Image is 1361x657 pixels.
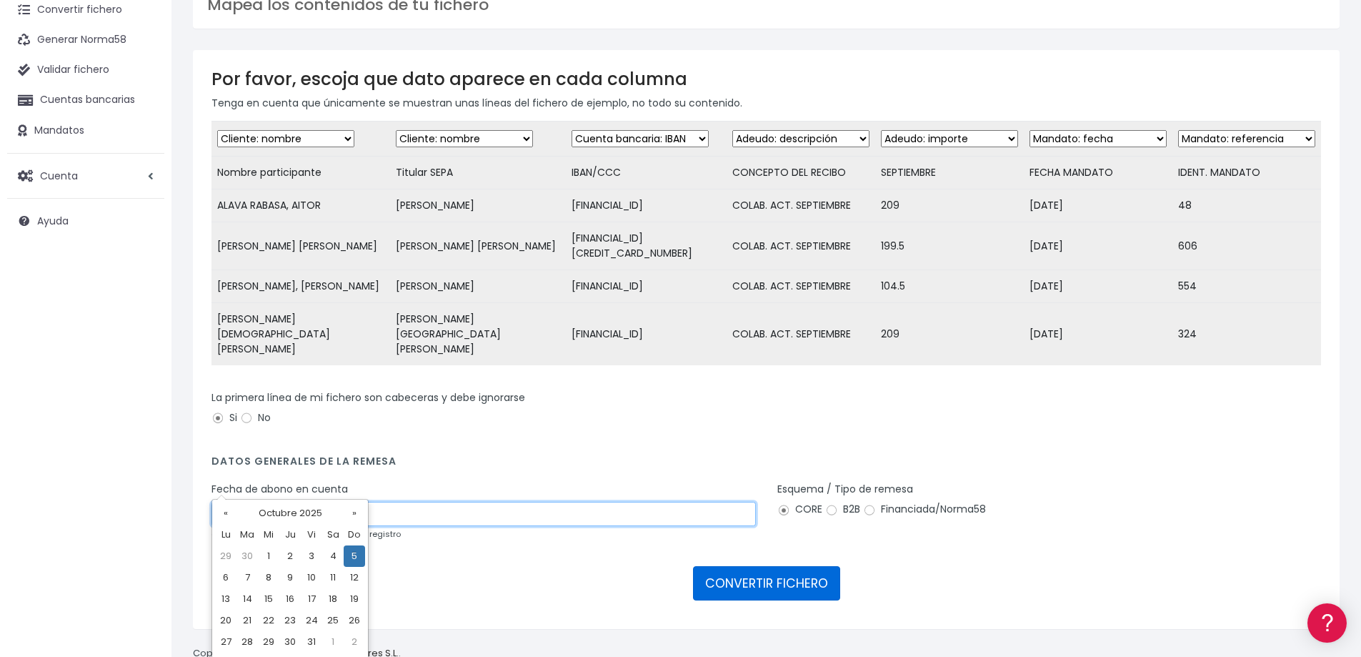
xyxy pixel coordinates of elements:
label: CORE [777,502,822,517]
th: Lu [215,524,236,545]
th: Mi [258,524,279,545]
td: [PERSON_NAME] [390,270,566,303]
td: [PERSON_NAME] [PERSON_NAME] [390,222,566,270]
td: 8 [258,567,279,588]
a: General [14,307,271,329]
a: Videotutoriales [14,225,271,247]
td: [FINANCIAL_ID] [566,270,727,303]
td: 10 [301,567,322,588]
td: 209 [875,303,1024,366]
td: 1 [322,631,344,653]
button: Contáctanos [14,382,271,407]
td: [PERSON_NAME][GEOGRAPHIC_DATA][PERSON_NAME] [390,303,566,366]
td: 48 [1172,189,1321,222]
label: B2B [825,502,860,517]
td: [PERSON_NAME], [PERSON_NAME] [211,270,390,303]
td: 16 [279,588,301,610]
td: 9 [279,567,301,588]
div: Programadores [14,343,271,357]
td: 29 [258,631,279,653]
td: [PERSON_NAME] [DEMOGRAPHIC_DATA] [PERSON_NAME] [211,303,390,366]
td: 26 [344,610,365,631]
td: [PERSON_NAME] [PERSON_NAME] [211,222,390,270]
td: IDENT. MANDATO [1172,157,1321,189]
td: 20 [215,610,236,631]
td: 209 [875,189,1024,222]
td: 199.5 [875,222,1024,270]
label: La primera línea de mi fichero son cabeceras y debe ignorarse [211,390,525,405]
td: 31 [301,631,322,653]
th: Octubre 2025 [236,503,344,524]
td: SEPTIEMBRE [875,157,1024,189]
th: Do [344,524,365,545]
th: « [215,503,236,524]
td: 30 [279,631,301,653]
td: CONCEPTO DEL RECIBO [727,157,875,189]
td: COLAB. ACT. SEPTIEMBRE [727,270,875,303]
a: Formatos [14,181,271,203]
td: 15 [258,588,279,610]
th: Vi [301,524,322,545]
th: Sa [322,524,344,545]
td: 23 [279,610,301,631]
span: Ayuda [37,214,69,228]
td: ALAVA RABASA, AITOR [211,189,390,222]
td: [FINANCIAL_ID] [566,189,727,222]
h4: Datos generales de la remesa [211,455,1321,475]
p: Tenga en cuenta que únicamente se muestran unas líneas del fichero de ejemplo, no todo su contenido. [211,95,1321,111]
td: 2 [279,545,301,567]
label: No [240,410,271,425]
td: 2 [344,631,365,653]
td: 13 [215,588,236,610]
td: [PERSON_NAME] [390,189,566,222]
td: Titular SEPA [390,157,566,189]
label: Financiada/Norma58 [863,502,986,517]
td: 14 [236,588,258,610]
td: 3 [301,545,322,567]
td: 21 [236,610,258,631]
a: Cuentas bancarias [7,85,164,115]
th: Ju [279,524,301,545]
label: Si [211,410,237,425]
a: Generar Norma58 [7,25,164,55]
td: 24 [301,610,322,631]
td: 1 [258,545,279,567]
button: CONVERTIR FICHERO [693,566,840,601]
td: 19 [344,588,365,610]
td: COLAB. ACT. SEPTIEMBRE [727,222,875,270]
td: 22 [258,610,279,631]
td: 4 [322,545,344,567]
a: Validar fichero [7,55,164,85]
h3: Por favor, escoja que dato aparece en cada columna [211,69,1321,89]
td: [FINANCIAL_ID][CREDIT_CARD_NUMBER] [566,222,727,270]
div: Convertir ficheros [14,158,271,172]
td: 554 [1172,270,1321,303]
td: [DATE] [1024,189,1172,222]
td: COLAB. ACT. SEPTIEMBRE [727,303,875,366]
td: 11 [322,567,344,588]
td: 25 [322,610,344,631]
a: Cuenta [7,161,164,191]
a: Perfiles de empresas [14,247,271,270]
th: » [344,503,365,524]
td: 104.5 [875,270,1024,303]
td: COLAB. ACT. SEPTIEMBRE [727,189,875,222]
td: 7 [236,567,258,588]
a: POWERED BY ENCHANT [196,412,275,425]
a: API [14,365,271,387]
label: Esquema / Tipo de remesa [777,482,913,497]
th: Ma [236,524,258,545]
td: [FINANCIAL_ID] [566,303,727,366]
td: 324 [1172,303,1321,366]
td: 28 [236,631,258,653]
td: 5 [344,545,365,567]
td: IBAN/CCC [566,157,727,189]
div: Información general [14,99,271,113]
td: 12 [344,567,365,588]
label: Fecha de abono en cuenta [211,482,348,497]
td: 17 [301,588,322,610]
a: Información general [14,122,271,144]
td: 29 [215,545,236,567]
td: [DATE] [1024,270,1172,303]
td: Nombre participante [211,157,390,189]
